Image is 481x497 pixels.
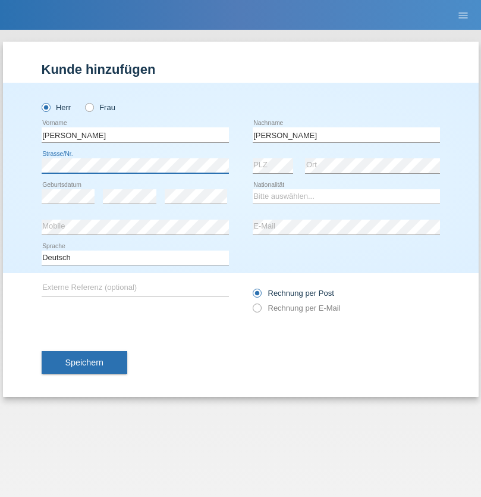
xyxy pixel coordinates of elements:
[253,304,341,312] label: Rechnung per E-Mail
[65,358,103,367] span: Speichern
[253,289,334,298] label: Rechnung per Post
[457,10,469,21] i: menu
[42,62,440,77] h1: Kunde hinzufügen
[253,304,260,318] input: Rechnung per E-Mail
[42,103,71,112] label: Herr
[253,289,260,304] input: Rechnung per Post
[42,103,49,111] input: Herr
[451,11,475,18] a: menu
[42,351,127,374] button: Speichern
[85,103,93,111] input: Frau
[85,103,115,112] label: Frau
